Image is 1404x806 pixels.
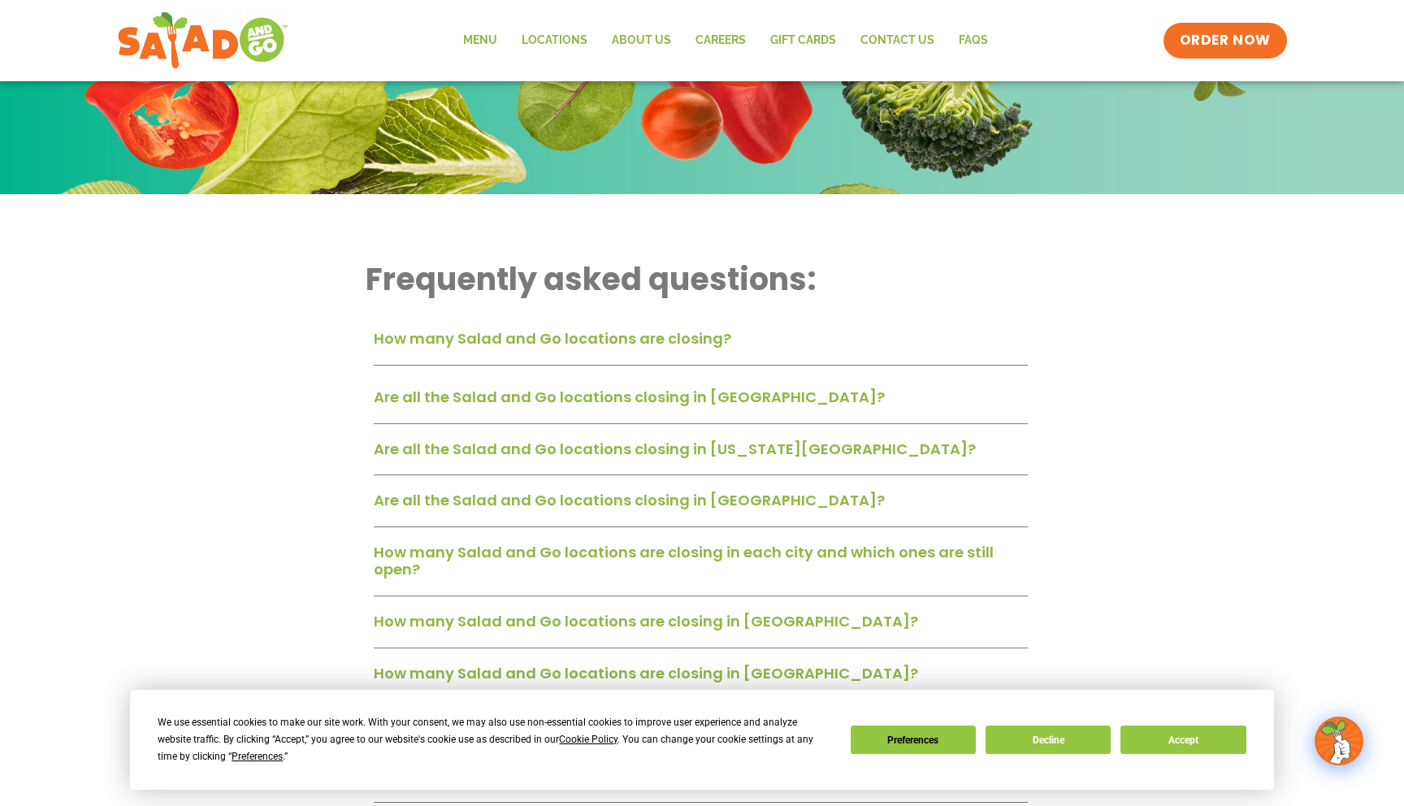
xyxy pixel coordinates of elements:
[232,751,283,762] span: Preferences
[374,663,918,683] a: How many Salad and Go locations are closing in [GEOGRAPHIC_DATA]?
[374,490,885,510] a: Are all the Salad and Go locations closing in [GEOGRAPHIC_DATA]?
[374,606,1028,648] div: How many Salad and Go locations are closing in [GEOGRAPHIC_DATA]?
[374,611,918,631] a: How many Salad and Go locations are closing in [GEOGRAPHIC_DATA]?
[451,22,509,59] a: Menu
[130,690,1274,790] div: Cookie Consent Prompt
[559,734,617,745] span: Cookie Policy
[374,434,1028,476] div: Are all the Salad and Go locations closing in [US_STATE][GEOGRAPHIC_DATA]?
[1180,31,1271,50] span: ORDER NOW
[947,22,1000,59] a: FAQs
[366,259,1036,299] h2: Frequently asked questions:
[374,485,1028,527] div: Are all the Salad and Go locations closing in [GEOGRAPHIC_DATA]?
[451,22,1000,59] nav: Menu
[683,22,758,59] a: Careers
[848,22,947,59] a: Contact Us
[374,537,1028,596] div: How many Salad and Go locations are closing in each city and which ones are still open?
[509,22,600,59] a: Locations
[758,22,848,59] a: GIFT CARDS
[158,714,830,765] div: We use essential cookies to make our site work. With your consent, we may also use non-essential ...
[374,387,885,407] a: Are all the Salad and Go locations closing in [GEOGRAPHIC_DATA]?
[1316,718,1362,764] img: wpChatIcon
[1163,23,1287,58] a: ORDER NOW
[374,328,731,349] a: How many Salad and Go locations are closing?
[374,323,1028,366] div: How many Salad and Go locations are closing?
[1120,726,1246,754] button: Accept
[600,22,683,59] a: About Us
[374,658,1028,700] div: How many Salad and Go locations are closing in [GEOGRAPHIC_DATA]?
[851,726,976,754] button: Preferences
[374,382,1028,424] div: Are all the Salad and Go locations closing in [GEOGRAPHIC_DATA]?
[986,726,1111,754] button: Decline
[117,8,288,73] img: new-SAG-logo-768×292
[374,542,994,580] a: How many Salad and Go locations are closing in each city and which ones are still open?
[374,439,976,459] a: Are all the Salad and Go locations closing in [US_STATE][GEOGRAPHIC_DATA]?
